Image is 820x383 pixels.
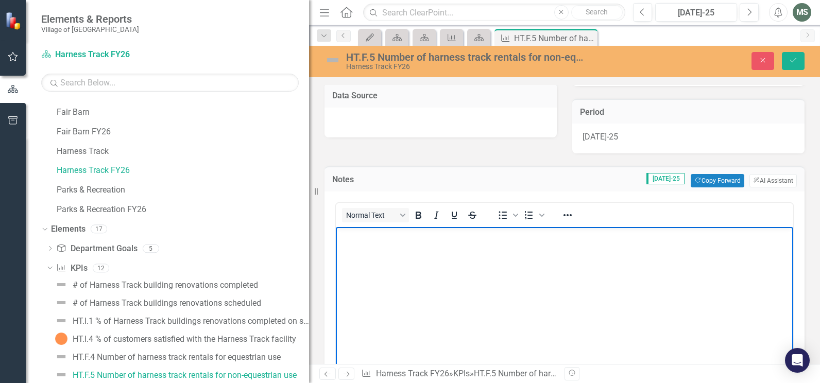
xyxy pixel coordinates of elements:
[73,335,296,344] div: HT.I.4 % of customers satisfied with the Harness Track facility
[464,208,481,222] button: Strikethrough
[446,208,463,222] button: Underline
[57,204,309,216] a: Parks & Recreation FY26
[53,367,297,383] a: HT.F.5 Number of harness track rentals for non-equestrian use
[91,225,107,234] div: 17
[41,74,299,92] input: Search Below...
[53,294,261,311] a: # of Harness Track buildings renovations scheduled
[57,107,309,118] a: Fair Barn
[73,299,261,308] div: # of Harness Track buildings renovations scheduled
[57,126,309,138] a: Fair Barn FY26
[793,3,811,22] button: MS
[51,223,86,235] a: Elements
[346,63,587,71] div: Harness Track FY26
[586,8,608,16] span: Search
[346,51,587,63] div: HT.F.5 Number of harness track rentals for non-equestrian use
[93,264,109,272] div: 12
[332,175,390,184] h3: Notes
[659,7,733,19] div: [DATE]-25
[514,32,595,45] div: HT.F.5 Number of harness track rentals for non-equestrian use
[73,281,258,290] div: # of Harness Track building renovations completed
[73,353,281,362] div: HT.F.4 Number of harness track rentals for equestrian use
[55,315,67,327] img: Not Defined
[53,312,309,329] a: HT.I.1 % of Harness Track buildings renovations completed on schedule
[580,108,797,117] h3: Period
[57,184,309,196] a: Parks & Recreation
[5,11,23,29] img: ClearPoint Strategy
[57,146,309,158] a: Harness Track
[73,317,309,326] div: HT.I.1 % of Harness Track buildings renovations completed on schedule
[53,349,281,365] a: HT.F.4 Number of harness track rentals for equestrian use
[41,49,170,61] a: Harness Track FY26
[749,174,797,187] button: AI Assistant
[55,278,67,291] img: Not Defined
[785,348,810,373] div: Open Intercom Messenger
[494,208,520,222] div: Bullet list
[572,124,805,153] div: [DATE]-25
[520,208,546,222] div: Numbered list
[332,91,549,100] h3: Data Source
[655,3,737,22] button: [DATE]-25
[363,4,625,22] input: Search ClearPoint...
[53,276,258,293] a: # of Harness Track building renovations completed
[376,369,449,378] a: Harness Track FY26
[691,174,744,187] button: Copy Forward
[73,371,297,380] div: HT.F.5 Number of harness track rentals for non-equestrian use
[409,208,427,222] button: Bold
[428,208,445,222] button: Italic
[453,369,470,378] a: KPIs
[346,211,397,219] span: Normal Text
[41,25,139,33] small: Village of [GEOGRAPHIC_DATA]
[55,369,67,381] img: Not Defined
[646,173,685,184] span: [DATE]-25
[342,208,409,222] button: Block Normal Text
[559,208,576,222] button: Reveal or hide additional toolbar items
[56,243,137,255] a: Department Goals
[55,351,67,363] img: Not Defined
[53,330,296,347] a: HT.I.4 % of customers satisfied with the Harness Track facility
[143,244,159,253] div: 5
[361,368,557,380] div: » »
[41,13,139,25] span: Elements & Reports
[55,297,67,309] img: Not Defined
[571,5,623,20] button: Search
[474,369,698,378] div: HT.F.5 Number of harness track rentals for non-equestrian use
[56,263,87,274] a: KPIs
[55,333,67,345] img: No Information
[324,52,341,68] img: Not Defined
[57,165,309,177] a: Harness Track FY26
